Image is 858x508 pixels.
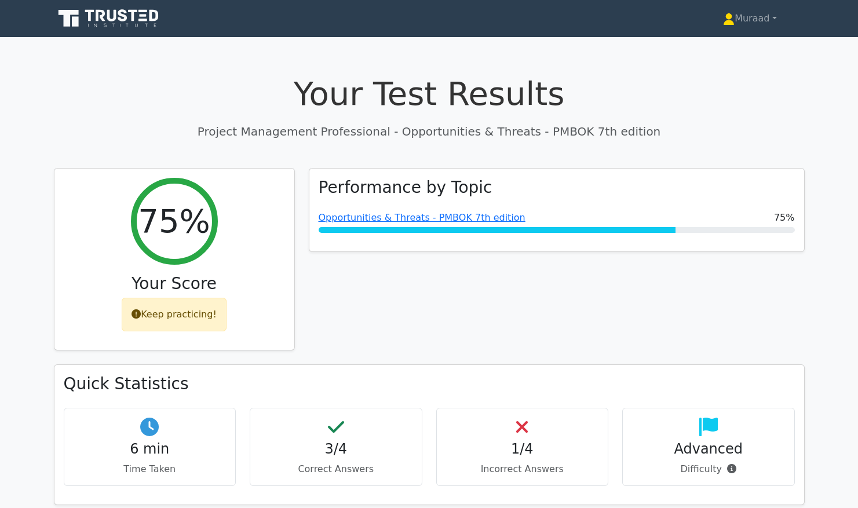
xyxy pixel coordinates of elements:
[64,374,795,394] h3: Quick Statistics
[54,74,805,113] h1: Your Test Results
[632,441,785,458] h4: Advanced
[446,441,599,458] h4: 1/4
[319,212,525,223] a: Opportunities & Threats - PMBOK 7th edition
[319,178,492,198] h3: Performance by Topic
[260,462,412,476] p: Correct Answers
[632,462,785,476] p: Difficulty
[446,462,599,476] p: Incorrect Answers
[260,441,412,458] h4: 3/4
[122,298,227,331] div: Keep practicing!
[74,462,227,476] p: Time Taken
[54,123,805,140] p: Project Management Professional - Opportunities & Threats - PMBOK 7th edition
[64,274,285,294] h3: Your Score
[74,441,227,458] h4: 6 min
[774,211,795,225] span: 75%
[695,7,804,30] a: Muraad
[138,202,210,240] h2: 75%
